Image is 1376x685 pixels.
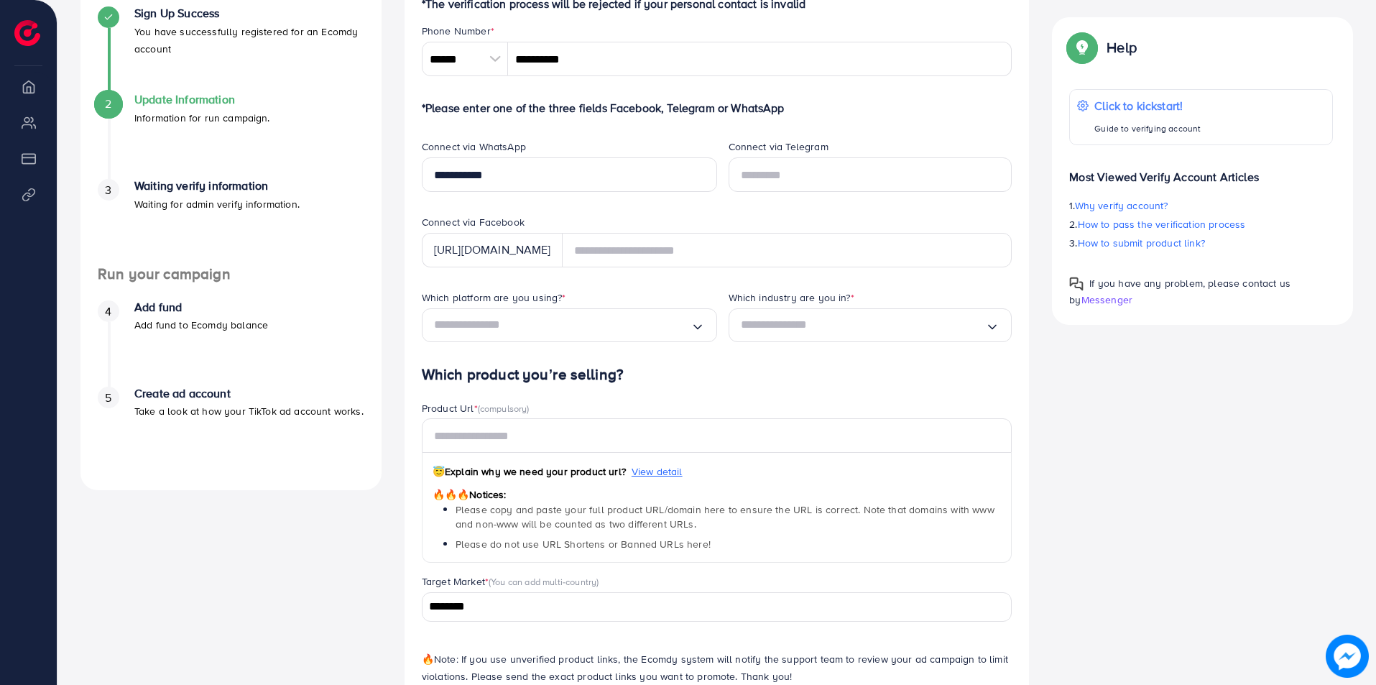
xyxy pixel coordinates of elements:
label: Phone Number [422,24,494,38]
div: Search for option [729,308,1012,342]
img: logo [14,20,40,46]
h4: Update Information [134,93,270,106]
input: Search for option [741,314,986,336]
label: Connect via Facebook [422,215,525,229]
p: Note: If you use unverified product links, the Ecomdy system will notify the support team to revi... [422,650,1012,685]
h4: Create ad account [134,387,364,400]
span: Explain why we need your product url? [433,464,626,479]
img: image [1326,635,1369,678]
span: View detail [632,464,683,479]
p: 2. [1069,216,1333,233]
span: Messenger [1081,293,1132,307]
p: 1. [1069,197,1333,214]
span: 3 [105,182,111,198]
span: 5 [105,390,111,406]
img: Popup guide [1069,277,1084,291]
p: Most Viewed Verify Account Articles [1069,157,1333,185]
span: How to pass the verification process [1078,217,1246,231]
p: Take a look at how your TikTok ad account works. [134,403,364,420]
h4: Waiting verify information [134,179,300,193]
label: Connect via Telegram [729,139,828,154]
p: 3. [1069,234,1333,252]
li: Waiting verify information [80,179,382,265]
span: 2 [105,96,111,112]
div: Search for option [422,308,717,342]
span: Notices: [433,487,507,502]
div: [URL][DOMAIN_NAME] [422,233,563,267]
span: 4 [105,303,111,320]
label: Which industry are you in? [729,290,854,305]
span: (compulsory) [478,402,530,415]
label: Product Url [422,401,530,415]
p: You have successfully registered for an Ecomdy account [134,23,364,58]
img: Popup guide [1069,35,1095,60]
span: How to submit product link? [1078,236,1205,250]
span: (You can add multi-country) [489,575,599,588]
label: Which platform are you using? [422,290,566,305]
li: Add fund [80,300,382,387]
span: Why verify account? [1075,198,1168,213]
p: *Please enter one of the three fields Facebook, Telegram or WhatsApp [422,99,1012,116]
div: Search for option [422,592,1012,622]
p: Click to kickstart! [1094,97,1201,114]
h4: Sign Up Success [134,6,364,20]
h4: Add fund [134,300,268,314]
span: Please copy and paste your full product URL/domain here to ensure the URL is correct. Note that d... [456,502,994,531]
li: Sign Up Success [80,6,382,93]
li: Create ad account [80,387,382,473]
span: 🔥🔥🔥 [433,487,469,502]
input: Search for option [424,596,994,618]
span: If you have any problem, please contact us by [1069,276,1290,307]
label: Connect via WhatsApp [422,139,526,154]
p: Information for run campaign. [134,109,270,127]
span: 🔥 [422,652,434,666]
p: Help [1107,39,1137,56]
input: Search for option [434,314,691,336]
p: Waiting for admin verify information. [134,196,300,213]
h4: Run your campaign [80,265,382,283]
span: 😇 [433,464,445,479]
label: Target Market [422,574,599,589]
p: Guide to verifying account [1094,120,1201,137]
h4: Which product you’re selling? [422,366,1012,384]
li: Update Information [80,93,382,179]
span: Please do not use URL Shortens or Banned URLs here! [456,537,711,551]
p: Add fund to Ecomdy balance [134,316,268,334]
